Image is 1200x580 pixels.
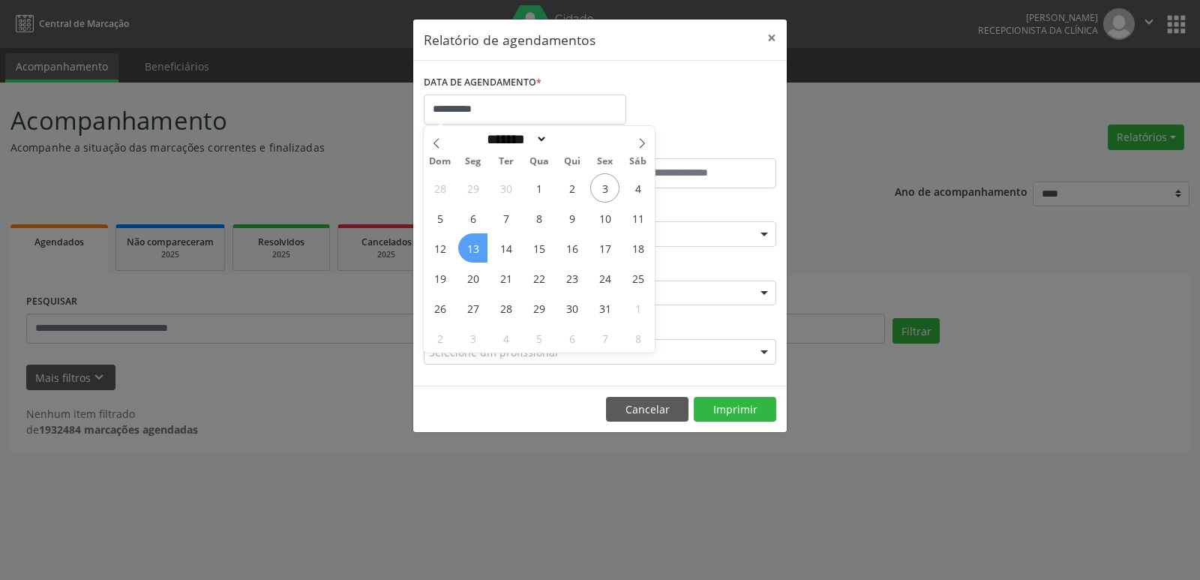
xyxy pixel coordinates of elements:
[590,263,619,293] span: Outubro 24, 2025
[557,293,586,323] span: Outubro 30, 2025
[524,173,553,203] span: Outubro 1, 2025
[557,233,586,263] span: Outubro 16, 2025
[425,263,454,293] span: Outubro 19, 2025
[524,293,553,323] span: Outubro 29, 2025
[589,157,622,167] span: Sex
[481,131,547,147] select: Month
[425,233,454,263] span: Outubro 12, 2025
[623,203,652,233] span: Outubro 11, 2025
[491,173,520,203] span: Setembro 30, 2025
[490,157,523,167] span: Ter
[590,233,619,263] span: Outubro 17, 2025
[623,293,652,323] span: Novembro 1, 2025
[458,263,487,293] span: Outubro 20, 2025
[457,157,490,167] span: Seg
[623,173,652,203] span: Outubro 4, 2025
[458,203,487,233] span: Outubro 6, 2025
[623,323,652,353] span: Novembro 8, 2025
[557,203,586,233] span: Outubro 9, 2025
[425,203,454,233] span: Outubro 5, 2025
[425,293,454,323] span: Outubro 26, 2025
[590,293,619,323] span: Outubro 31, 2025
[425,173,454,203] span: Setembro 28, 2025
[556,157,589,167] span: Qui
[458,293,487,323] span: Outubro 27, 2025
[694,397,776,422] button: Imprimir
[429,344,558,360] span: Selecione um profissional
[524,203,553,233] span: Outubro 8, 2025
[424,157,457,167] span: Dom
[491,203,520,233] span: Outubro 7, 2025
[590,203,619,233] span: Outubro 10, 2025
[491,263,520,293] span: Outubro 21, 2025
[524,323,553,353] span: Novembro 5, 2025
[458,233,487,263] span: Outubro 13, 2025
[424,71,541,95] label: DATA DE AGENDAMENTO
[623,263,652,293] span: Outubro 25, 2025
[425,323,454,353] span: Novembro 2, 2025
[590,323,619,353] span: Novembro 7, 2025
[557,173,586,203] span: Outubro 2, 2025
[590,173,619,203] span: Outubro 3, 2025
[458,323,487,353] span: Novembro 3, 2025
[623,233,652,263] span: Outubro 18, 2025
[547,131,597,147] input: Year
[491,233,520,263] span: Outubro 14, 2025
[458,173,487,203] span: Setembro 29, 2025
[757,20,787,56] button: Close
[606,397,688,422] button: Cancelar
[557,323,586,353] span: Novembro 6, 2025
[524,233,553,263] span: Outubro 15, 2025
[622,157,655,167] span: Sáb
[604,135,776,158] label: ATÉ
[491,293,520,323] span: Outubro 28, 2025
[523,157,556,167] span: Qua
[491,323,520,353] span: Novembro 4, 2025
[524,263,553,293] span: Outubro 22, 2025
[557,263,586,293] span: Outubro 23, 2025
[424,30,595,50] h5: Relatório de agendamentos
